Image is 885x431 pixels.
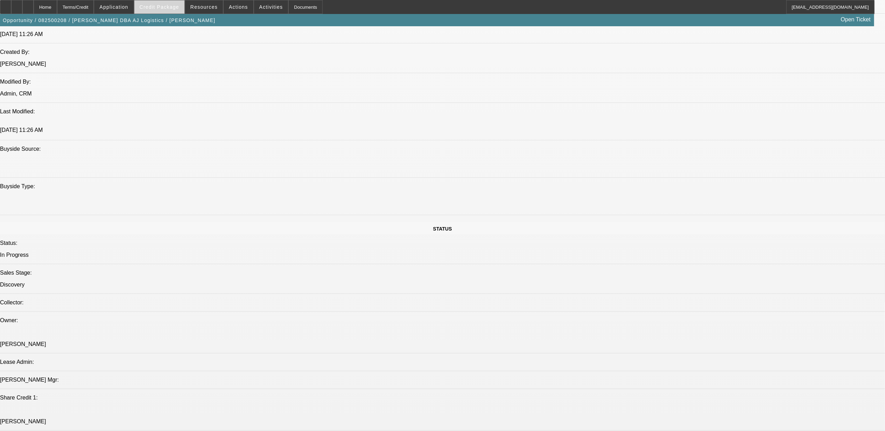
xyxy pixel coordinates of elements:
span: Application [99,4,128,10]
button: Activities [254,0,288,14]
button: Actions [224,0,253,14]
span: Credit Package [140,4,179,10]
button: Resources [185,0,223,14]
span: Actions [229,4,248,10]
button: Application [94,0,133,14]
a: Open Ticket [838,14,873,26]
span: Resources [190,4,218,10]
span: Activities [259,4,283,10]
button: Credit Package [134,0,184,14]
span: Opportunity / 082500208 / [PERSON_NAME] DBA AJ Logistics / [PERSON_NAME] [3,17,215,23]
span: STATUS [433,226,452,232]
